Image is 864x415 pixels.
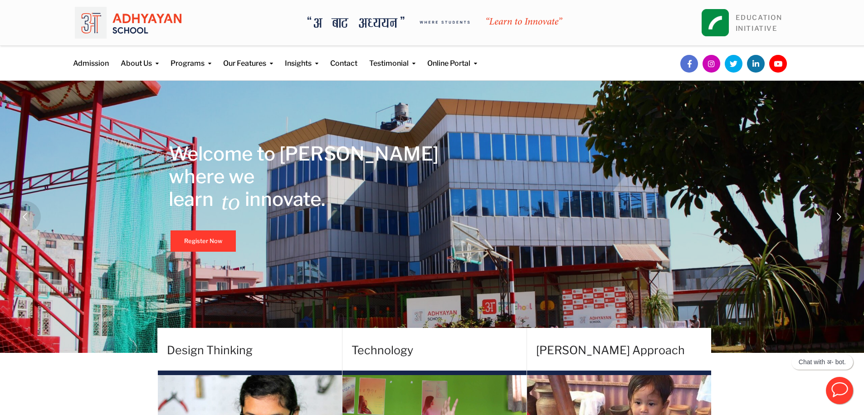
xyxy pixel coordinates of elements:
a: Insights [285,46,318,69]
rs-layer: innovate. [245,188,325,210]
a: About Us [121,46,159,69]
a: Contact [330,46,357,69]
rs-layer: Welcome to [PERSON_NAME] where we learn [169,142,439,210]
h4: Technology [351,330,527,371]
a: Testimonial [369,46,415,69]
a: EDUCATIONINITIATIVE [736,14,782,33]
img: logo [75,7,181,39]
a: Programs [171,46,211,69]
h4: Design Thinking [167,330,342,371]
a: Our Features [223,46,273,69]
a: Admission [73,46,109,69]
a: Online Portal [427,46,477,69]
img: square_leapfrog [702,9,729,36]
img: A Bata Adhyayan where students learn to Innovate [308,16,562,28]
p: Chat with अ- bot. [799,358,846,366]
rs-layer: to [221,190,240,213]
a: Register Now [171,230,236,252]
h4: [PERSON_NAME] Approach [536,330,711,371]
